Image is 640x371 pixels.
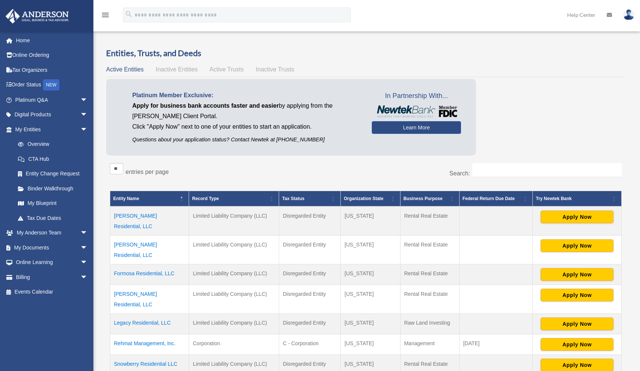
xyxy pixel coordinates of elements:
span: Inactive Entities [156,66,198,73]
p: Questions about your application status? Contact Newtek at [PHONE_NUMBER] [132,135,361,144]
th: Business Purpose: Activate to sort [400,191,459,206]
th: Try Newtek Bank : Activate to sort [533,191,622,206]
p: Platinum Member Exclusive: [132,90,361,101]
a: Tax Due Dates [10,211,95,226]
td: Disregarded Entity [279,264,341,285]
a: My Entitiesarrow_drop_down [5,122,95,137]
td: [DATE] [459,334,533,355]
td: [US_STATE] [341,264,400,285]
a: Entity Change Request [10,166,95,181]
td: [PERSON_NAME] Residential, LLC [110,285,189,313]
span: arrow_drop_down [80,226,95,241]
img: User Pic [623,9,634,20]
span: Business Purpose [404,196,443,201]
td: [US_STATE] [341,206,400,236]
a: My Blueprint [10,196,95,211]
label: entries per page [126,169,169,175]
i: search [125,10,133,18]
th: Federal Return Due Date: Activate to sort [459,191,533,206]
span: Active Trusts [210,66,244,73]
span: arrow_drop_down [80,255,95,270]
a: menu [101,13,110,19]
td: Rental Real Estate [400,264,459,285]
td: Corporation [189,334,279,355]
a: CTA Hub [10,151,95,166]
span: Active Entities [106,66,143,73]
p: by applying from the [PERSON_NAME] Client Portal. [132,101,361,122]
th: Tax Status: Activate to sort [279,191,341,206]
a: Learn More [372,121,461,134]
td: Limited Liability Company (LLC) [189,264,279,285]
td: Rental Real Estate [400,285,459,313]
span: Entity Name [113,196,139,201]
span: Federal Return Due Date [463,196,515,201]
td: [PERSON_NAME] Residential, LLC [110,206,189,236]
button: Apply Now [541,211,613,223]
button: Apply Now [541,338,613,351]
span: arrow_drop_down [80,240,95,255]
span: arrow_drop_down [80,92,95,108]
span: arrow_drop_down [80,107,95,123]
td: C - Corporation [279,334,341,355]
a: Platinum Q&Aarrow_drop_down [5,92,99,107]
td: [US_STATE] [341,285,400,313]
h3: Entities, Trusts, and Deeds [106,47,625,59]
td: Management [400,334,459,355]
span: Inactive Trusts [256,66,294,73]
a: Digital Productsarrow_drop_down [5,107,99,122]
i: menu [101,10,110,19]
a: My Anderson Teamarrow_drop_down [5,226,99,240]
span: Tax Status [282,196,304,201]
td: Rental Real Estate [400,206,459,236]
td: Formosa Residential, LLC [110,264,189,285]
a: Events Calendar [5,285,99,300]
img: NewtekBankLogoSM.png [375,105,457,117]
td: Disregarded Entity [279,285,341,313]
td: Raw Land Investing [400,313,459,334]
span: Apply for business bank accounts faster and easier [132,102,279,109]
td: Disregarded Entity [279,235,341,264]
a: Online Learningarrow_drop_down [5,255,99,270]
a: Online Ordering [5,48,99,63]
td: [US_STATE] [341,334,400,355]
td: Disregarded Entity [279,206,341,236]
button: Apply Now [541,318,613,330]
a: Home [5,33,99,48]
a: Binder Walkthrough [10,181,95,196]
td: Limited Liability Company (LLC) [189,313,279,334]
span: Record Type [192,196,219,201]
span: arrow_drop_down [80,122,95,137]
td: [US_STATE] [341,235,400,264]
th: Entity Name: Activate to invert sorting [110,191,189,206]
button: Apply Now [541,268,613,281]
button: Apply Now [541,239,613,252]
td: Disregarded Entity [279,313,341,334]
td: Legacy Residential, LLC [110,313,189,334]
td: Rehmat Management, Inc. [110,334,189,355]
div: Try Newtek Bank [536,194,610,203]
span: Organization State [344,196,383,201]
td: [PERSON_NAME] Residential, LLC [110,235,189,264]
td: Limited Liability Company (LLC) [189,235,279,264]
a: My Documentsarrow_drop_down [5,240,99,255]
a: Order StatusNEW [5,77,99,93]
button: Apply Now [541,289,613,301]
p: Click "Apply Now" next to one of your entities to start an application. [132,122,361,132]
th: Record Type: Activate to sort [189,191,279,206]
a: Billingarrow_drop_down [5,270,99,285]
span: In Partnership With... [372,90,461,102]
img: Anderson Advisors Platinum Portal [3,9,71,24]
td: Rental Real Estate [400,235,459,264]
label: Search: [449,170,470,177]
span: arrow_drop_down [80,270,95,285]
td: Limited Liability Company (LLC) [189,206,279,236]
a: Tax Organizers [5,62,99,77]
td: Limited Liability Company (LLC) [189,285,279,313]
a: Overview [10,137,92,152]
th: Organization State: Activate to sort [341,191,400,206]
td: [US_STATE] [341,313,400,334]
div: NEW [43,79,59,91]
